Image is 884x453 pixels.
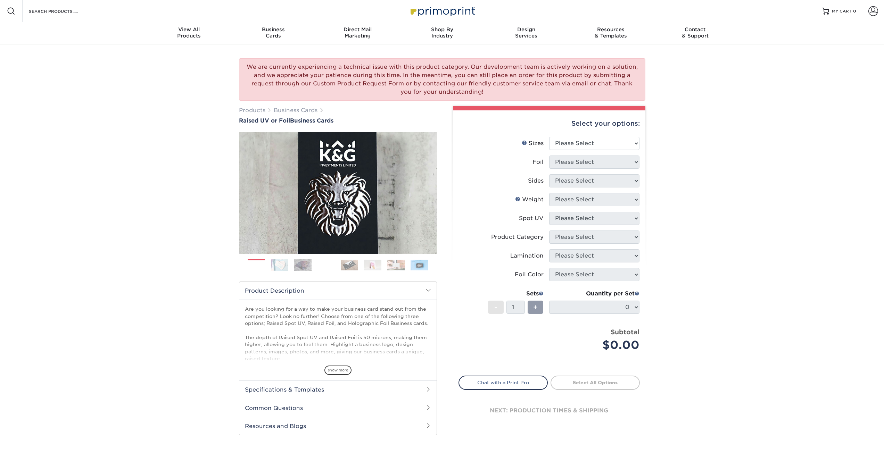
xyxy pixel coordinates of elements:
[248,257,265,274] img: Business Cards 01
[515,195,544,204] div: Weight
[832,8,852,14] span: MY CART
[294,259,312,271] img: Business Cards 03
[341,260,358,270] img: Business Cards 05
[147,26,231,33] span: View All
[239,94,437,292] img: Raised UV or Foil 01
[528,177,544,185] div: Sides
[239,399,437,417] h2: Common Questions
[231,22,315,44] a: BusinessCards
[147,22,231,44] a: View AllProducts
[407,3,477,18] img: Primoprint
[387,260,405,270] img: Business Cards 07
[239,117,290,124] span: Raised UV or Foil
[315,26,400,33] span: Direct Mail
[231,26,315,39] div: Cards
[532,158,544,166] div: Foil
[274,107,317,114] a: Business Cards
[522,139,544,148] div: Sizes
[569,26,653,33] span: Resources
[515,270,544,279] div: Foil Color
[488,290,544,298] div: Sets
[484,22,569,44] a: DesignServices
[231,26,315,33] span: Business
[569,26,653,39] div: & Templates
[551,376,640,389] a: Select All Options
[271,259,288,271] img: Business Cards 02
[315,22,400,44] a: Direct MailMarketing
[569,22,653,44] a: Resources& Templates
[28,7,96,15] input: SEARCH PRODUCTS.....
[147,26,231,39] div: Products
[653,26,737,33] span: Contact
[400,26,484,33] span: Shop By
[324,366,352,375] span: show more
[239,107,265,114] a: Products
[458,376,548,389] a: Chat with a Print Pro
[519,214,544,223] div: Spot UV
[400,26,484,39] div: Industry
[239,282,437,300] h2: Product Description
[239,117,437,124] h1: Business Cards
[494,302,497,312] span: -
[315,26,400,39] div: Marketing
[364,260,381,270] img: Business Cards 06
[400,22,484,44] a: Shop ByIndustry
[653,22,737,44] a: Contact& Support
[484,26,569,39] div: Services
[458,110,640,137] div: Select your options:
[853,9,856,14] span: 0
[317,257,335,274] img: Business Cards 04
[458,390,640,431] div: next: production times & shipping
[411,260,428,270] img: Business Cards 08
[611,328,639,336] strong: Subtotal
[245,305,431,440] p: Are you looking for a way to make your business card stand out from the competition? Look no furt...
[484,26,569,33] span: Design
[554,337,639,353] div: $0.00
[491,233,544,241] div: Product Category
[533,302,538,312] span: +
[510,252,544,260] div: Lamination
[653,26,737,39] div: & Support
[549,290,639,298] div: Quantity per Set
[239,380,437,399] h2: Specifications & Templates
[239,417,437,435] h2: Resources and Blogs
[239,58,645,101] div: We are currently experiencing a technical issue with this product category. Our development team ...
[239,117,437,124] a: Raised UV or FoilBusiness Cards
